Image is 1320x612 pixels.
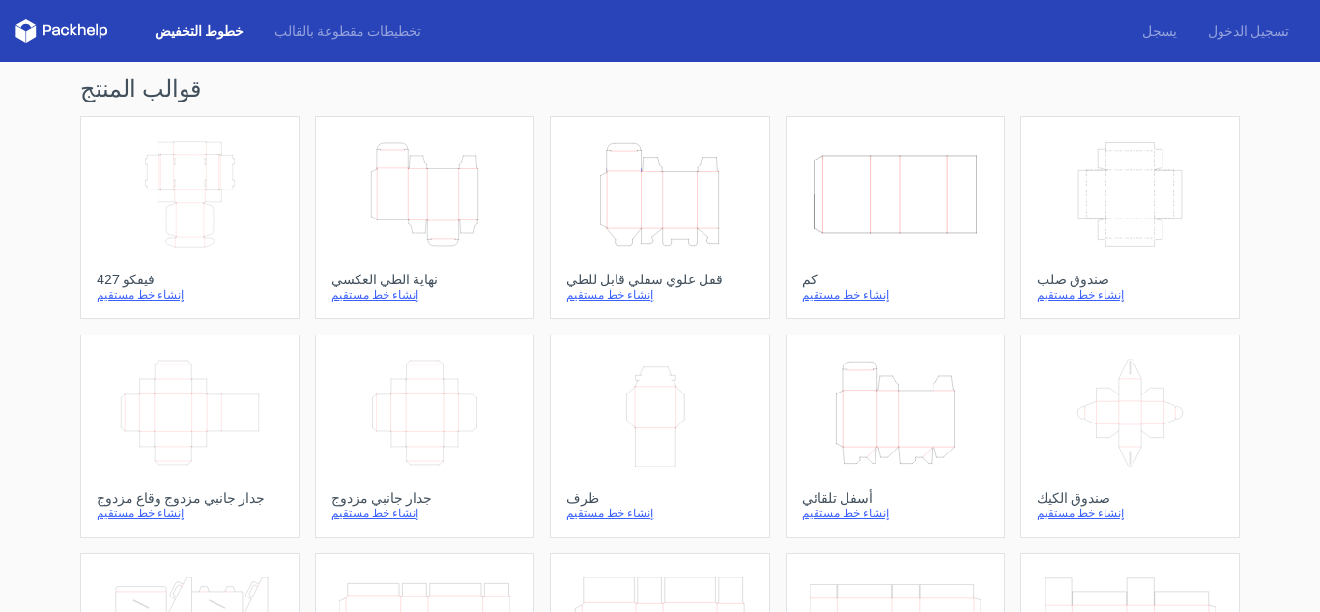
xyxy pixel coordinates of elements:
[1208,23,1289,39] font: تسجيل الدخول
[1020,116,1240,319] a: صندوق صلبإنشاء خط مستقيم
[566,272,723,287] font: قفل علوي سفلي قابل للطي
[1192,21,1305,41] a: تسجيل الدخول
[566,288,653,302] font: إنشاء خط مستقيم
[97,272,155,287] font: فيفكو 427
[1127,21,1192,41] a: يسجل
[802,288,889,302] font: إنشاء خط مستقيم
[802,272,818,287] font: كم
[331,490,432,506] font: جدار جانبي مزدوج
[1037,507,1124,520] font: إنشاء خط مستقيم
[566,490,599,506] font: ظرف
[315,335,534,538] a: جدار جانبي مزدوجإنشاء خط مستقيم
[97,507,184,520] font: إنشاء خط مستقيم
[80,335,300,538] a: جدار جانبي مزدوج وقاع مزدوجإنشاء خط مستقيم
[802,507,889,520] font: إنشاء خط مستقيم
[331,272,438,287] font: نهاية الطي العكسي
[155,23,244,39] font: خطوط التخفيض
[80,75,201,102] font: قوالب المنتج
[550,116,769,319] a: قفل علوي سفلي قابل للطيإنشاء خط مستقيم
[786,335,1005,538] a: أسفل تلقائيإنشاء خط مستقيم
[1037,490,1110,506] font: صندوق الكيك
[274,23,421,39] font: تخطيطات مقطوعة بالقالب
[566,507,653,520] font: إنشاء خط مستقيم
[331,507,418,520] font: إنشاء خط مستقيم
[1037,288,1124,302] font: إنشاء خط مستقيم
[1142,23,1177,39] font: يسجل
[1037,272,1109,287] font: صندوق صلب
[259,21,437,41] a: تخطيطات مقطوعة بالقالب
[315,116,534,319] a: نهاية الطي العكسيإنشاء خط مستقيم
[139,21,259,41] a: خطوط التخفيض
[550,335,769,538] a: ظرفإنشاء خط مستقيم
[80,116,300,319] a: فيفكو 427إنشاء خط مستقيم
[1020,335,1240,538] a: صندوق الكيكإنشاء خط مستقيم
[97,288,184,302] font: إنشاء خط مستقيم
[786,116,1005,319] a: كمإنشاء خط مستقيم
[802,490,873,506] font: أسفل تلقائي
[331,288,418,302] font: إنشاء خط مستقيم
[97,490,265,506] font: جدار جانبي مزدوج وقاع مزدوج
